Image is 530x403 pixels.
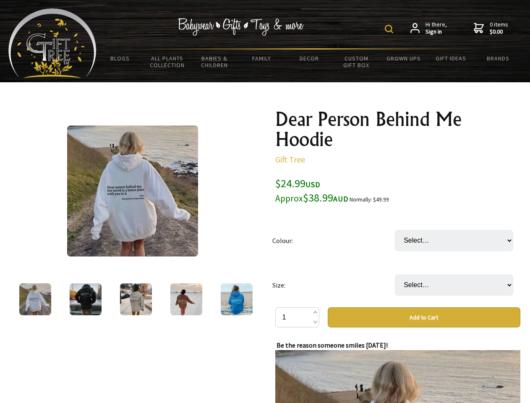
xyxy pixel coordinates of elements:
a: Grown Ups [380,50,427,67]
img: Dear Person Behind Me Hoodie [170,283,202,315]
a: Custom Gift Box [333,50,380,74]
a: 0 items$0.00 [474,21,508,36]
a: BLOGS [97,50,144,67]
span: 0 items [490,21,508,36]
a: Gift Tree [275,154,305,165]
td: Colour: [272,218,395,263]
a: Hi there,Sign in [410,21,447,36]
a: Family [238,50,286,67]
img: Dear Person Behind Me Hoodie [221,283,253,315]
span: USD [305,180,320,189]
a: All Plants Collection [144,50,191,74]
img: Babyware - Gifts - Toys and more... [8,8,97,78]
button: Add to Cart [328,307,520,327]
img: Dear Person Behind Me Hoodie [120,283,152,315]
img: Dear Person Behind Me Hoodie [67,126,198,256]
span: $24.99 $38.99 [275,176,348,204]
a: Babies & Children [191,50,238,74]
strong: Sign in [426,28,447,36]
img: Dear Person Behind Me Hoodie [70,283,102,315]
a: Decor [285,50,333,67]
span: Hi there, [426,21,447,36]
strong: $0.00 [490,28,508,36]
img: Babywear - Gifts - Toys & more [178,18,304,36]
small: Normally: $49.99 [350,196,389,203]
small: Approx [275,193,303,204]
h1: Dear Person Behind Me Hoodie [275,109,520,149]
img: product search [385,25,393,33]
a: Gift Ideas [427,50,475,67]
span: AUD [333,194,348,204]
a: Brands [475,50,522,67]
td: Size: [272,263,395,307]
img: Dear Person Behind Me Hoodie [19,283,51,315]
